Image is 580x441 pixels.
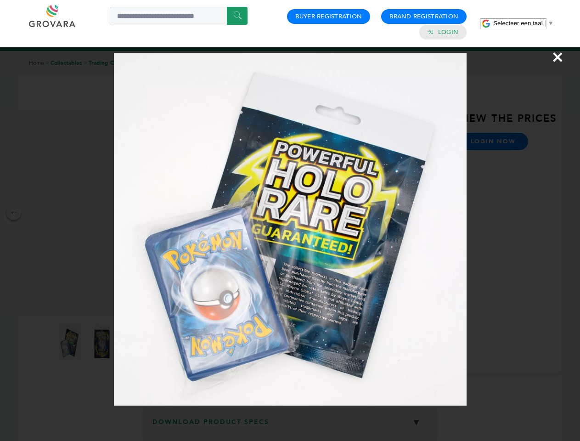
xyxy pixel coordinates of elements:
[493,20,542,27] span: Selecteer een taal
[295,12,362,21] a: Buyer Registration
[438,28,458,36] a: Login
[548,20,554,27] span: ▼
[110,7,248,25] input: Search a product or brand...
[493,20,554,27] a: Selecteer een taal​
[552,44,564,70] span: ×
[389,12,458,21] a: Brand Registration
[114,53,467,406] img: Image Preview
